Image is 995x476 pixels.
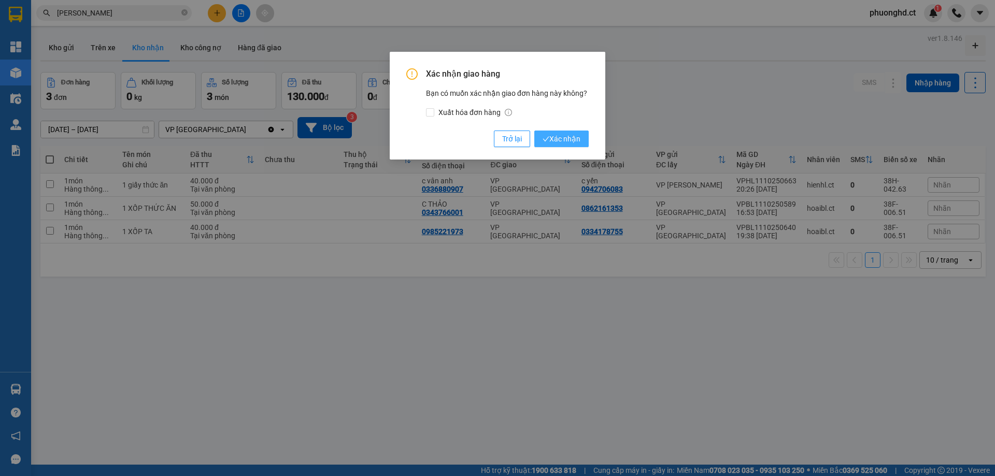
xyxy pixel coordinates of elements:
[494,131,530,147] button: Trở lại
[426,88,589,118] div: Bạn có muốn xác nhận giao đơn hàng này không?
[543,133,580,145] span: Xác nhận
[434,107,516,118] span: Xuất hóa đơn hàng
[505,109,512,116] span: info-circle
[543,136,549,142] span: check
[406,68,418,80] span: exclamation-circle
[426,68,589,80] span: Xác nhận giao hàng
[502,133,522,145] span: Trở lại
[534,131,589,147] button: checkXác nhận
